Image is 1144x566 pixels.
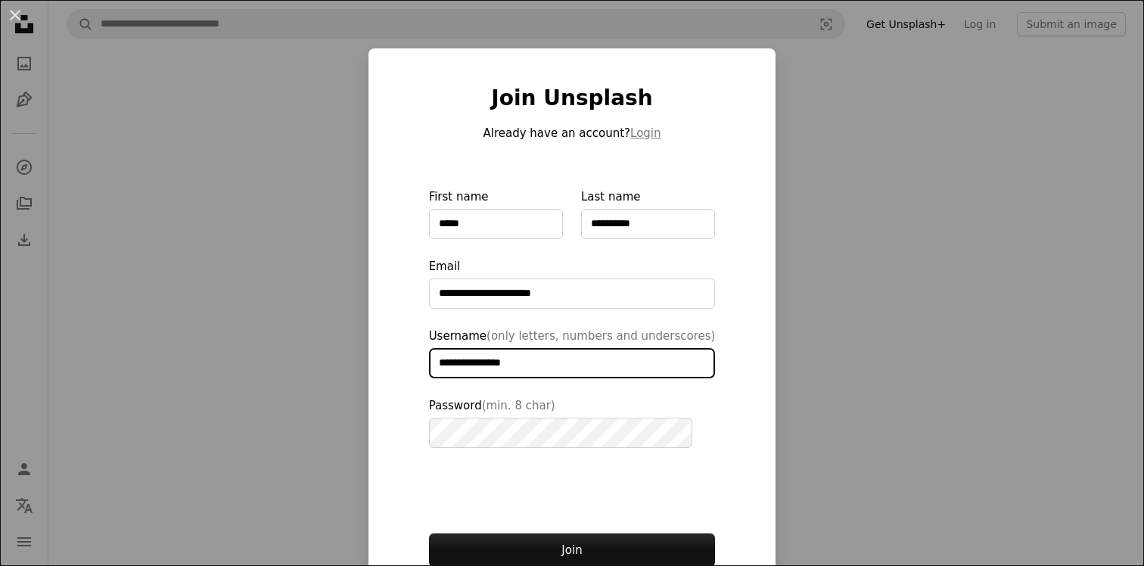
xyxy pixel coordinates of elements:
h1: Join Unsplash [429,85,716,112]
p: Already have an account? [429,124,716,142]
label: Email [429,257,716,309]
label: Username [429,327,716,378]
input: Password(min. 8 char) [429,418,692,448]
span: (min. 8 char) [482,399,555,412]
input: Email [429,278,716,309]
input: First name [429,209,563,239]
label: Password [429,397,716,448]
label: First name [429,188,563,239]
span: (only letters, numbers and underscores) [487,329,715,343]
button: Login [630,124,661,142]
input: Last name [581,209,715,239]
label: Last name [581,188,715,239]
input: Username(only letters, numbers and underscores) [429,348,716,378]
